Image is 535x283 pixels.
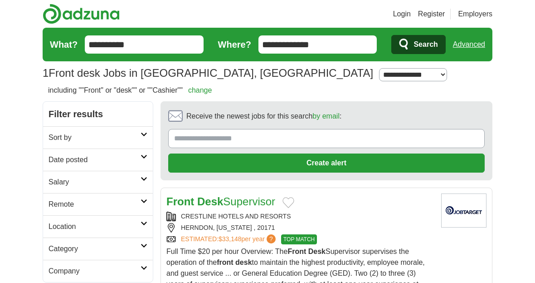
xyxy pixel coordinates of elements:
h2: Category [49,243,141,254]
strong: Desk [308,248,326,255]
a: Remote [43,193,153,215]
span: Search [413,35,438,54]
h2: Sort by [49,132,141,143]
span: 1 [43,65,49,81]
a: Advanced [453,35,485,54]
h2: Company [49,266,141,277]
div: HERNDON, [US_STATE] , 20171 [166,223,434,233]
a: Company [43,260,153,282]
a: Employers [458,9,492,20]
h2: Date posted [49,154,141,165]
a: Front DeskSupervisor [166,195,275,208]
span: $33,148 [219,235,242,243]
strong: Front [287,248,306,255]
a: Salary [43,171,153,193]
a: Login [393,9,411,20]
span: TOP MATCH [281,234,317,244]
a: Category [43,238,153,260]
a: change [188,86,212,94]
h2: Location [49,221,141,232]
strong: front [217,258,233,266]
a: Register [418,9,445,20]
h2: Remote [49,199,141,210]
a: by email [312,112,340,120]
button: Add to favorite jobs [282,197,294,208]
button: Search [391,35,445,54]
label: What? [50,38,78,51]
a: Location [43,215,153,238]
strong: desk [235,258,252,266]
strong: Front [166,195,194,208]
h2: Salary [49,177,141,188]
img: Crestline Hotels & Resorts logo [441,194,486,228]
a: ESTIMATED:$33,148per year? [181,234,277,244]
h2: including ""Front" or "desk"" or ""Cashier"" [48,85,212,96]
h2: Filter results [43,102,153,126]
a: Date posted [43,149,153,171]
span: ? [267,234,276,243]
h1: Front desk Jobs in [GEOGRAPHIC_DATA], [GEOGRAPHIC_DATA] [43,67,373,79]
button: Create alert [168,154,485,173]
label: Where? [218,38,251,51]
img: Adzuna logo [43,4,120,24]
span: Receive the newest jobs for this search : [186,111,341,122]
strong: Desk [197,195,223,208]
a: Sort by [43,126,153,149]
a: CRESTLINE HOTELS AND RESORTS [181,213,291,220]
